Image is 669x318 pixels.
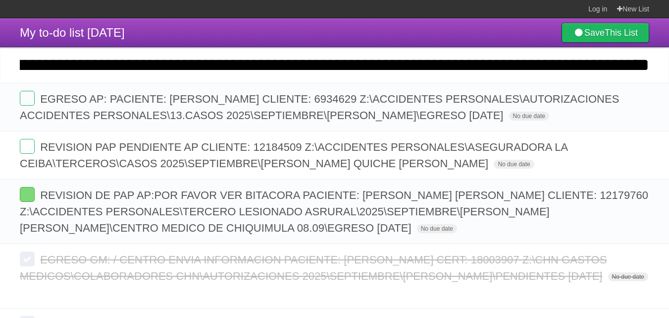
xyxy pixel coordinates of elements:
[417,224,457,233] span: No due date
[20,187,35,202] label: Done
[20,93,619,122] span: EGRESO AP: PACIENTE: [PERSON_NAME] CLIENTE: 6934629 Z:\ACCIDENTES PERSONALES\AUTORIZACIONES ACCID...
[20,91,35,106] label: Done
[494,160,534,169] span: No due date
[605,28,638,38] b: This List
[20,141,567,170] span: REVISION PAP PENDIENTE AP CLIENTE: 12184509 Z:\ACCIDENTES PERSONALES\ASEGURADORA LA CEIBA\TERCERO...
[20,139,35,154] label: Done
[562,23,649,43] a: SaveThis List
[608,272,648,281] span: No due date
[20,189,648,234] span: REVISION DE PAP AP:POR FAVOR VER BITACORA PACIENTE: [PERSON_NAME] [PERSON_NAME] CLIENTE: 12179760...
[20,26,125,39] span: My to-do list [DATE]
[509,112,549,121] span: No due date
[20,252,35,266] label: Done
[20,254,607,282] span: EGRESO GM: / CENTRO ENVIA INFORMACION PACIENTE: [PERSON_NAME] CERT: 18003907 Z:\CHN GASTOS MEDICO...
